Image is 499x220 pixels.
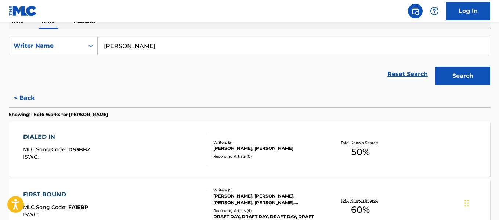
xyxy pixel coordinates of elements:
img: search [411,7,420,15]
a: Public Search [408,4,423,18]
div: Writers ( 5 ) [213,187,321,193]
span: MLC Song Code : [23,204,68,210]
div: Drag [464,192,469,214]
div: [PERSON_NAME], [PERSON_NAME], [PERSON_NAME], [PERSON_NAME], [PERSON_NAME] [213,193,321,206]
img: help [430,7,439,15]
a: Reset Search [384,66,431,82]
a: Log In [446,2,490,20]
span: 60 % [351,203,370,216]
p: Showing 1 - 6 of 6 Works for [PERSON_NAME] [9,111,108,118]
div: FIRST ROUND [23,190,88,199]
button: < Back [9,89,53,107]
div: Writers ( 2 ) [213,140,321,145]
iframe: Chat Widget [462,185,499,220]
span: FA1EBP [68,204,88,210]
span: ISWC : [23,154,40,160]
div: Help [427,4,442,18]
span: DS3BBZ [68,146,90,153]
img: MLC Logo [9,6,37,16]
form: Search Form [9,37,490,89]
div: Writer Name [14,42,80,50]
p: Total Known Shares: [341,198,380,203]
div: DIALED IN [23,133,90,141]
div: Recording Artists ( 4 ) [213,208,321,213]
span: 50 % [351,145,370,159]
span: MLC Song Code : [23,146,68,153]
div: [PERSON_NAME], [PERSON_NAME] [213,145,321,152]
div: Recording Artists ( 0 ) [213,154,321,159]
a: DIALED INMLC Song Code:DS3BBZISWC:Writers (2)[PERSON_NAME], [PERSON_NAME]Recording Artists (0)Tot... [9,122,490,177]
p: Total Known Shares: [341,140,380,145]
button: Search [435,67,490,85]
span: ISWC : [23,211,40,218]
